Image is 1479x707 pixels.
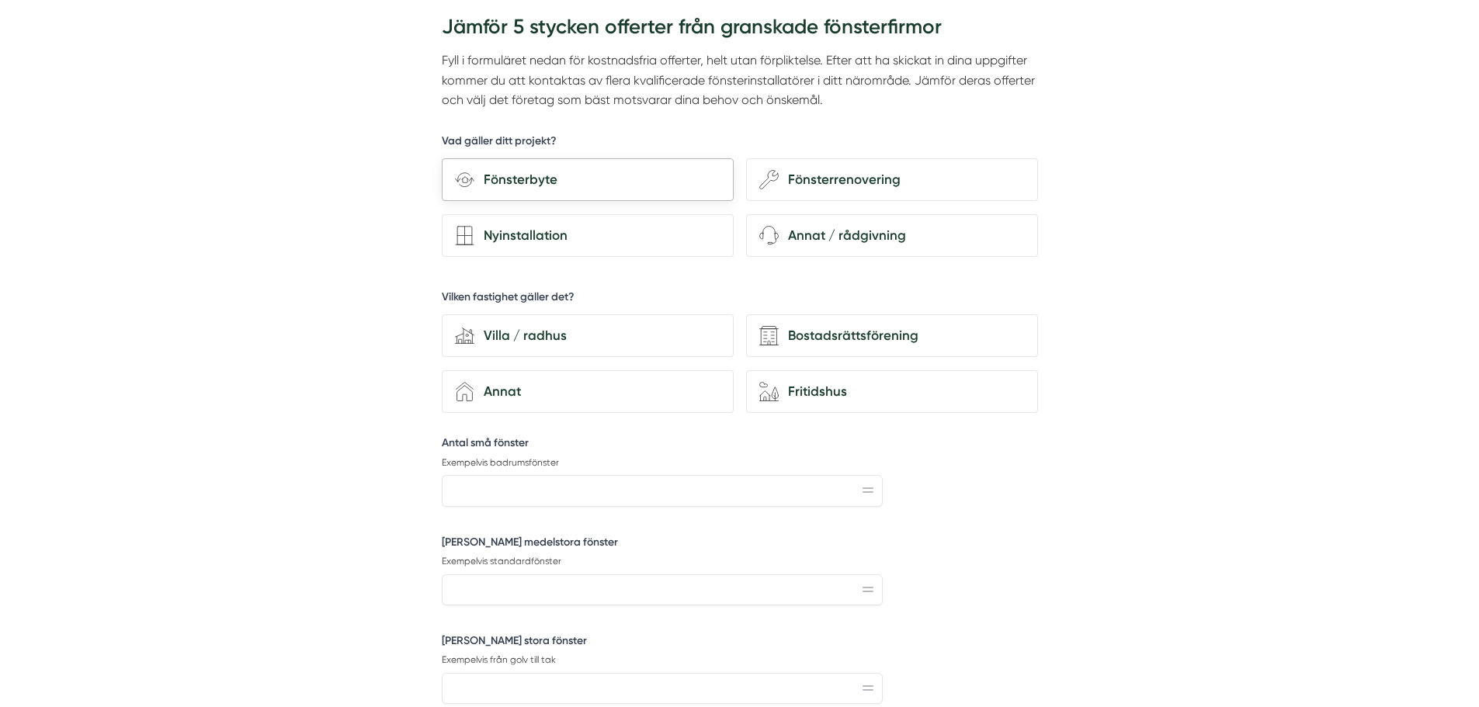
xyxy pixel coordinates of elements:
h3: Jämför 5 stycken offerter från granskade fönsterfirmor [442,7,1038,50]
label: [PERSON_NAME] medelstora fönster [442,535,883,554]
p: Fyll i formuläret nedan för kostnadsfria offerter, helt utan förpliktelse. Efter att ha skickat i... [442,50,1038,109]
p: Exempelvis standardfönster [442,555,883,568]
p: Exempelvis badrumsfönster [442,456,883,470]
h5: Vad gäller ditt projekt? [442,133,557,153]
p: Exempelvis från golv till tak [442,653,883,667]
label: [PERSON_NAME] stora fönster [442,633,883,653]
label: Antal små fönster [442,435,883,455]
h5: Vilken fastighet gäller det? [442,289,575,309]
